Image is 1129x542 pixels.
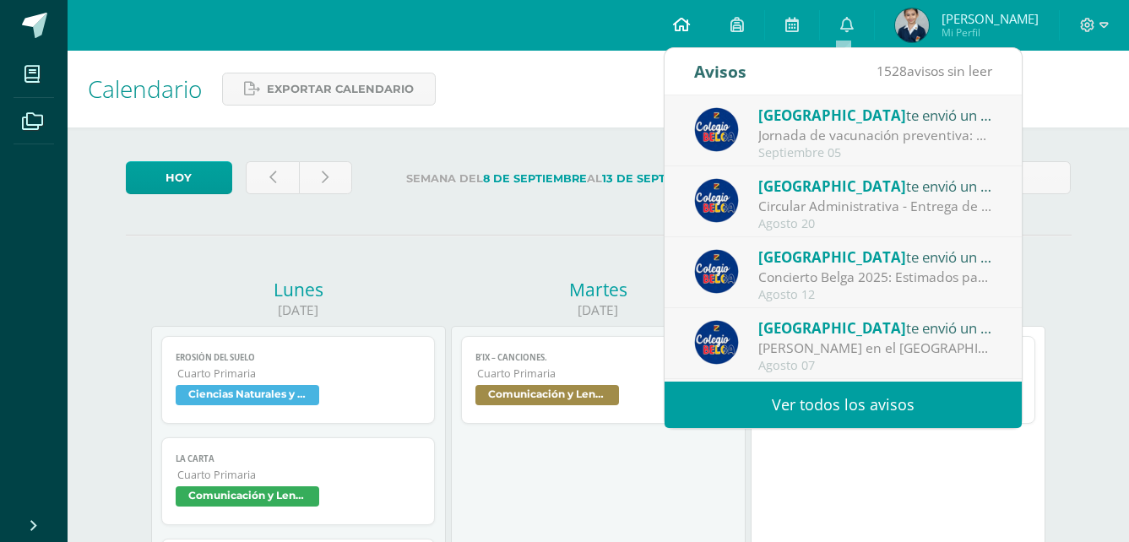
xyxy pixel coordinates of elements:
[758,359,993,373] div: Agosto 07
[758,246,993,268] div: te envió un aviso
[758,268,993,287] div: Concierto Belga 2025: Estimados padres y madres de familia: Les saludamos cordialmente deseando q...
[942,25,1039,40] span: Mi Perfil
[176,352,421,363] span: Erosión del suelo
[895,8,929,42] img: 3bfd4f65c15f9c119656d991951af6ba.png
[602,172,710,185] strong: 13 de Septiembre
[176,385,319,405] span: Ciencias Naturales y Tecnología
[665,382,1022,428] a: Ver todos los avisos
[161,437,436,525] a: La cartaCuarto PrimariaComunicación y Lenguaje L1. Idioma Materno
[877,62,907,80] span: 1528
[475,385,619,405] span: Comunicación y Lenguaje L 2. Segundo Idioma
[758,104,993,126] div: te envió un aviso
[366,161,752,196] label: Semana del al
[451,278,746,301] div: Martes
[88,73,202,105] span: Calendario
[694,48,746,95] div: Avisos
[877,62,992,80] span: avisos sin leer
[758,247,906,267] span: [GEOGRAPHIC_DATA]
[758,197,993,216] div: Circular Administrativa - Entrega de Notas Unidad III.: Estimados padres de familia: Esperamos qu...
[176,453,421,464] span: La carta
[177,468,421,482] span: Cuarto Primaria
[126,161,232,194] a: Hoy
[942,10,1039,27] span: [PERSON_NAME]
[477,366,721,381] span: Cuarto Primaria
[694,107,739,152] img: 919ad801bb7643f6f997765cf4083301.png
[461,336,735,424] a: B’ix – canciones.Cuarto PrimariaComunicación y Lenguaje L 2. Segundo Idioma
[758,176,906,196] span: [GEOGRAPHIC_DATA]
[475,352,721,363] span: B’ix – canciones.
[758,318,906,338] span: [GEOGRAPHIC_DATA]
[758,146,993,160] div: Septiembre 05
[451,301,746,319] div: [DATE]
[758,317,993,339] div: te envió un aviso
[151,301,446,319] div: [DATE]
[758,106,906,125] span: [GEOGRAPHIC_DATA]
[177,366,421,381] span: Cuarto Primaria
[176,486,319,507] span: Comunicación y Lenguaje L1. Idioma Materno
[758,339,993,358] div: Abuelitos Heladeros en el Colegio Belga.: Estimados padres y madres de familia: Les saludamos cor...
[222,73,436,106] a: Exportar calendario
[151,278,446,301] div: Lunes
[758,175,993,197] div: te envió un aviso
[161,336,436,424] a: Erosión del sueloCuarto PrimariaCiencias Naturales y Tecnología
[758,288,993,302] div: Agosto 12
[267,73,414,105] span: Exportar calendario
[694,249,739,294] img: 919ad801bb7643f6f997765cf4083301.png
[758,217,993,231] div: Agosto 20
[694,320,739,365] img: 919ad801bb7643f6f997765cf4083301.png
[483,172,587,185] strong: 8 de Septiembre
[758,126,993,145] div: Jornada de vacunación preventiva: Estimados Padres y Estimadas Madres de Familia: Deseándoles un ...
[694,178,739,223] img: 919ad801bb7643f6f997765cf4083301.png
